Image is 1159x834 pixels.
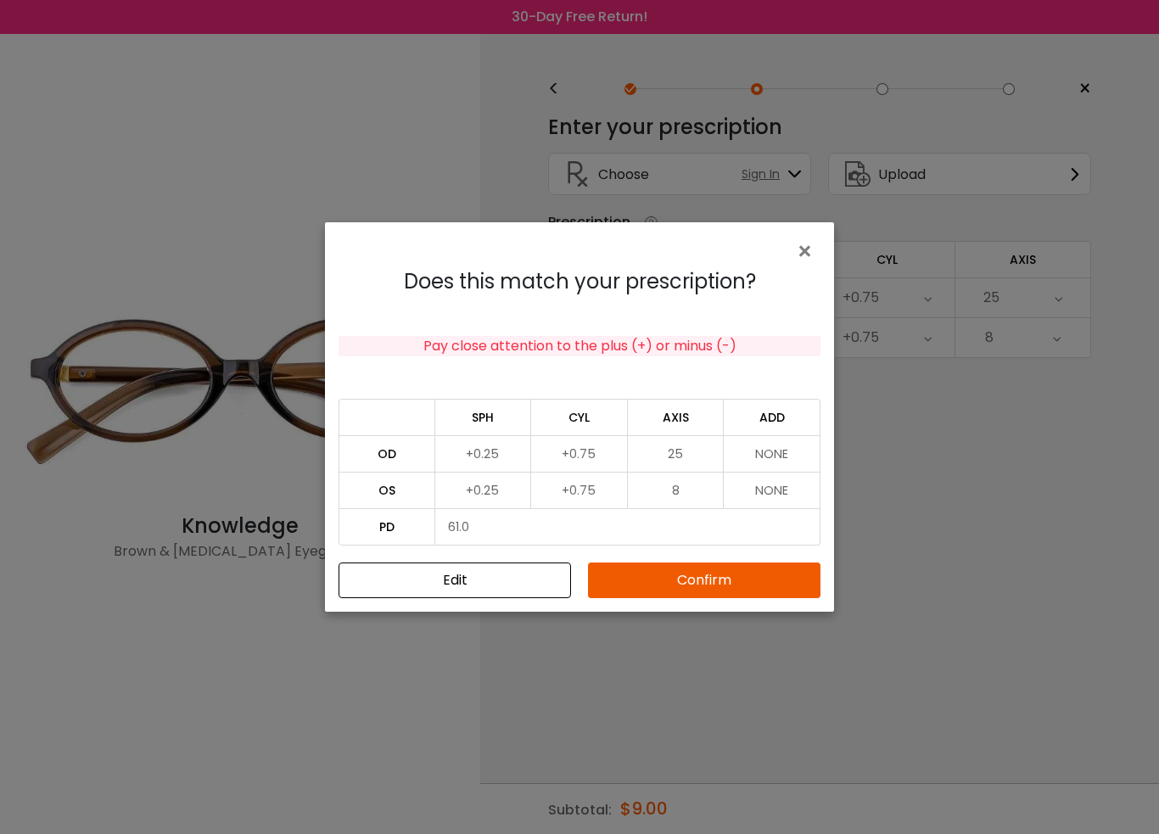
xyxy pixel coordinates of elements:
[339,336,820,356] div: Pay close attention to the plus (+) or minus (-)
[628,472,725,508] td: 8
[339,563,571,598] button: Close
[588,563,820,598] button: Confirm
[531,472,628,508] td: +0.75
[724,472,820,508] td: NONE
[628,435,725,472] td: 25
[724,435,820,472] td: NONE
[435,508,820,546] td: 61.0
[531,399,628,435] td: CYL
[531,435,628,472] td: +0.75
[724,399,820,435] td: ADD
[796,236,820,265] button: Close
[339,270,820,294] h4: Does this match your prescription?
[796,233,820,270] span: ×
[628,399,725,435] td: AXIS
